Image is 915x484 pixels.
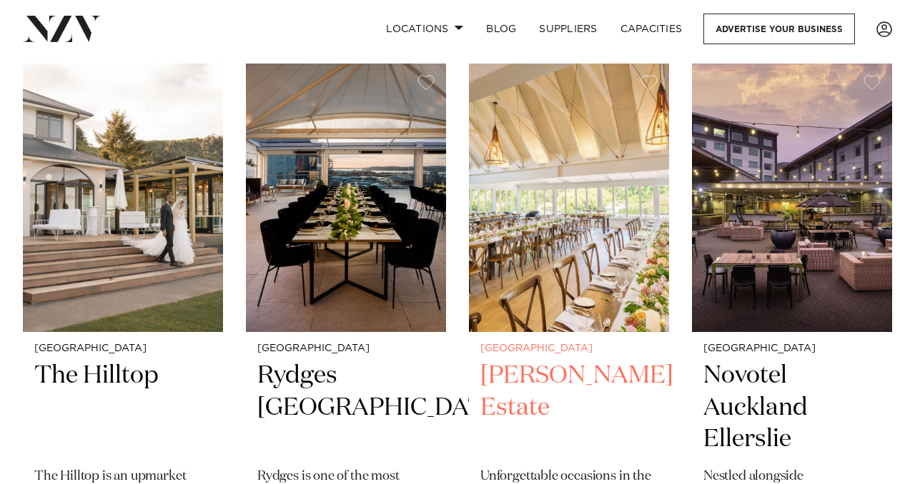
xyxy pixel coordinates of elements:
small: [GEOGRAPHIC_DATA] [480,343,658,354]
h2: The Hilltop [34,360,212,456]
small: [GEOGRAPHIC_DATA] [34,343,212,354]
small: [GEOGRAPHIC_DATA] [257,343,435,354]
a: BLOG [475,14,528,44]
h2: [PERSON_NAME] Estate [480,360,658,456]
h2: Rydges [GEOGRAPHIC_DATA] [257,360,435,456]
a: Advertise your business [703,14,855,44]
a: SUPPLIERS [528,14,608,44]
img: nzv-logo.png [23,16,101,41]
h2: Novotel Auckland Ellerslie [703,360,881,456]
a: Locations [375,14,475,44]
small: [GEOGRAPHIC_DATA] [703,343,881,354]
a: Capacities [609,14,694,44]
